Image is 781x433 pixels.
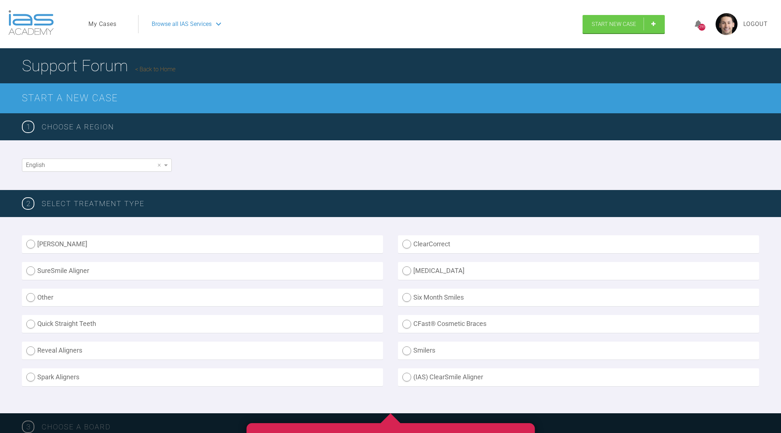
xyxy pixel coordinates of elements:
[22,121,34,133] span: 1
[22,53,175,79] h1: Support Forum
[398,289,759,307] label: Six Month Smiles
[135,66,175,73] a: Back to Home
[26,162,45,168] span: English
[583,15,665,33] a: Start New Case
[398,368,759,386] label: (IAS) ClearSmile Aligner
[22,235,383,253] label: [PERSON_NAME]
[22,315,383,333] label: Quick Straight Teeth
[22,197,34,210] span: 2
[22,368,383,386] label: Spark Aligners
[22,289,383,307] label: Other
[398,262,759,280] label: [MEDICAL_DATA]
[22,342,383,360] label: Reveal Aligners
[156,159,162,171] span: Clear value
[42,198,759,209] h3: SELECT TREATMENT TYPE
[398,342,759,360] label: Smilers
[8,10,54,35] img: logo-light.3e3ef733.png
[158,162,161,168] span: ×
[22,262,383,280] label: SureSmile Aligner
[22,91,759,106] h2: Start a New Case
[152,19,212,29] span: Browse all IAS Services
[88,19,117,29] a: My Cases
[398,235,759,253] label: ClearCorrect
[716,13,738,35] img: profile.png
[592,21,636,27] span: Start New Case
[398,315,759,333] label: CFast® Cosmetic Braces
[743,19,768,29] a: Logout
[698,24,705,31] div: 299
[42,121,759,133] h3: Choose a region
